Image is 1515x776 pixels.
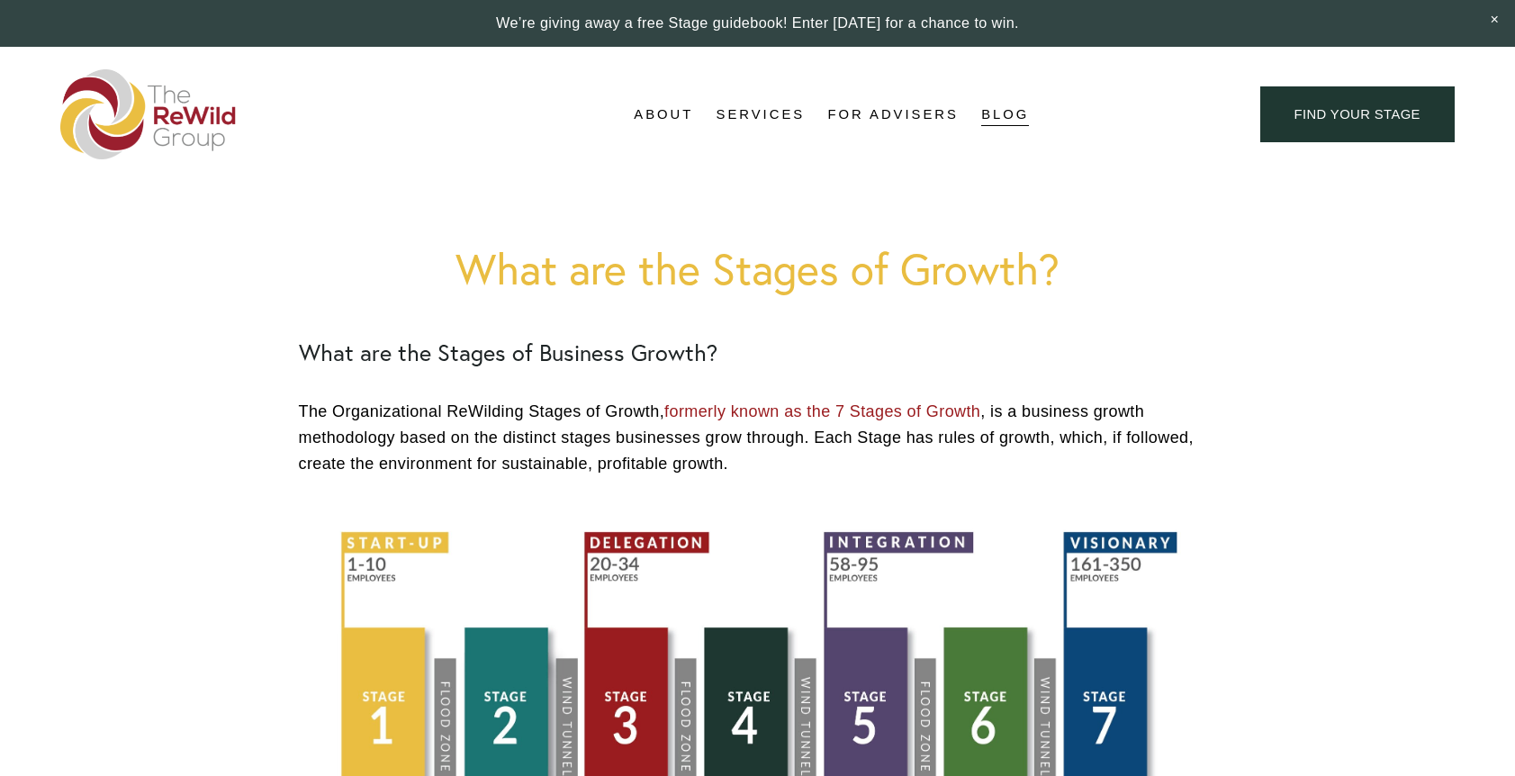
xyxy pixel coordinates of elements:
[717,101,806,128] a: folder dropdown
[299,339,1217,366] h2: What are the Stages of Business Growth?
[1260,86,1455,143] a: find your stage
[981,101,1029,128] a: Blog
[664,402,980,420] a: formerly known as the 7 Stages of Growth
[60,69,237,159] img: The ReWild Group
[634,101,693,128] a: folder dropdown
[717,103,806,127] span: Services
[299,243,1217,294] h1: What are the Stages of Growth?
[634,103,693,127] span: About
[299,399,1217,476] p: The Organizational ReWilding Stages of Growth, , is a business growth methodology based on the di...
[827,101,958,128] a: For Advisers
